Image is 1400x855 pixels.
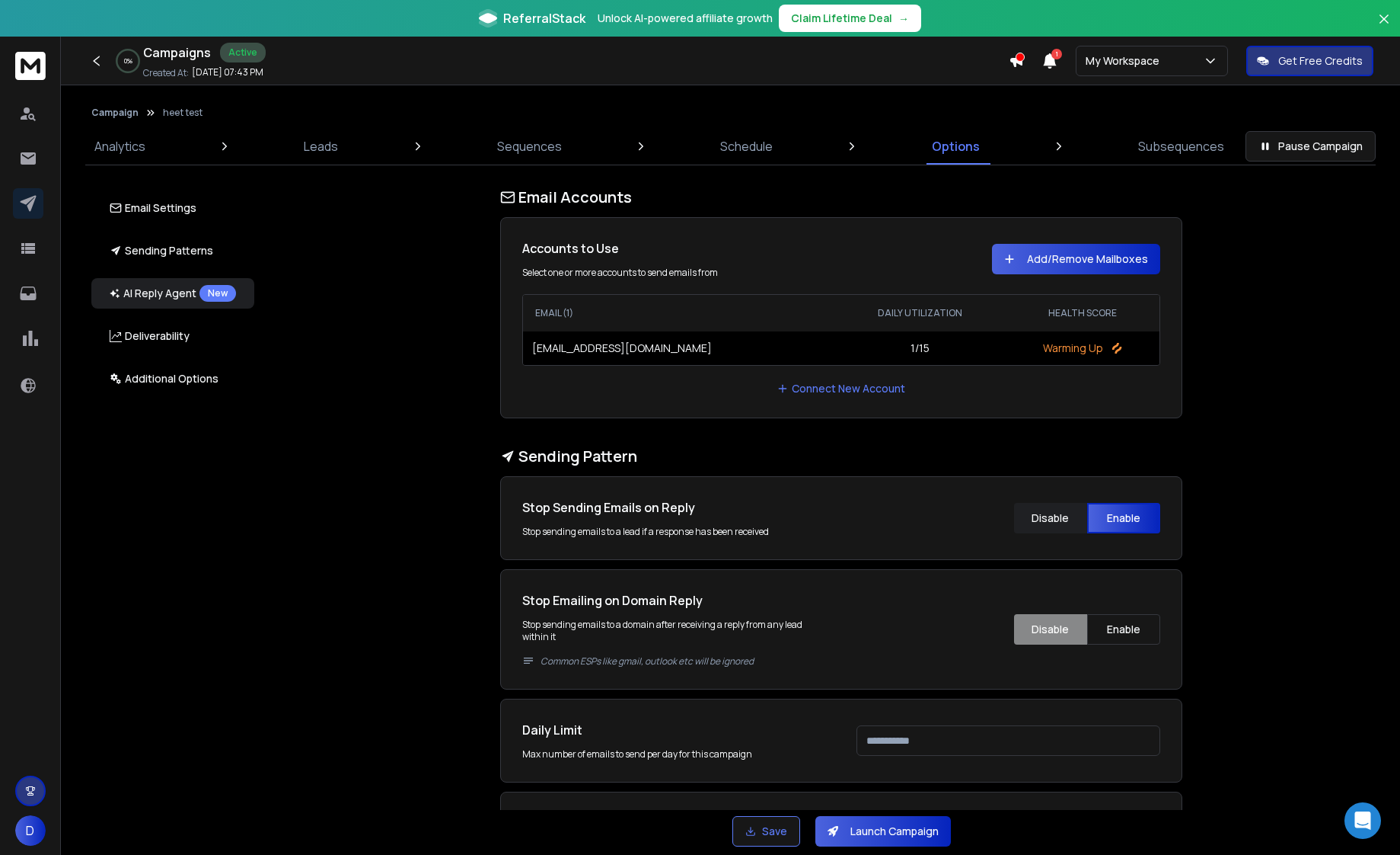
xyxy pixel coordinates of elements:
p: [DATE] 07:43 PM [192,66,263,78]
p: Schedule [720,137,773,155]
h1: Email Accounts [500,187,1182,208]
p: Email Settings [110,200,196,216]
button: D [15,815,46,846]
p: Unlock AI-powered affiliate growth [598,11,773,26]
span: ReferralStack [503,9,585,27]
p: heet test [163,107,203,119]
a: Leads [295,128,347,165]
p: Options [932,137,980,155]
div: Open Intercom Messenger [1344,802,1381,839]
button: Email Settings [91,193,254,223]
p: Sequences [497,137,562,155]
span: 1 [1051,49,1062,59]
span: → [898,11,909,26]
p: Get Free Credits [1278,53,1363,69]
h1: Campaigns [143,43,211,62]
p: 0 % [124,56,132,66]
button: Pause Campaign [1245,131,1376,162]
a: Schedule [711,128,782,165]
p: Created At: [143,67,189,79]
button: Get Free Credits [1246,46,1373,76]
a: Subsequences [1129,128,1233,165]
a: Analytics [85,128,155,165]
button: Claim Lifetime Deal→ [779,5,921,32]
div: Active [220,43,266,62]
p: Analytics [94,137,145,155]
p: Subsequences [1138,137,1224,155]
button: Close banner [1374,9,1394,46]
a: Sequences [488,128,571,165]
p: My Workspace [1086,53,1166,69]
a: Options [923,128,989,165]
p: Leads [304,137,338,155]
button: Campaign [91,107,139,119]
